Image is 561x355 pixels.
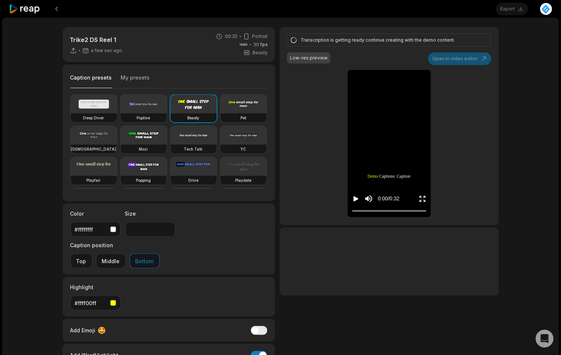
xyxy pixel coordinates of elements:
span: 00:32 [225,33,238,40]
div: 0:00 / 0:32 [378,195,399,203]
div: #ffffffff [75,226,107,233]
h3: YC [240,146,246,152]
h3: Mozi [139,146,148,152]
button: Bottom [130,254,160,268]
div: Low-res preview [290,55,328,61]
h3: Beasty [188,115,200,121]
h3: [DEMOGRAPHIC_DATA] [71,146,117,152]
h3: Deep Diver [83,115,104,121]
div: Transcription is getting ready continue creating with the demo content. [300,37,475,43]
span: Add Emoji [70,326,96,334]
button: Enter Fullscreen [419,192,426,206]
span: Portrait [252,33,268,40]
button: Play video [352,192,360,206]
h3: Popping [136,177,151,183]
button: #ffffffff [70,222,121,237]
button: #ffff00ff [70,296,121,310]
label: Color [70,210,121,217]
p: Trike2 DS Reel 1 [70,35,122,44]
div: #ffff00ff [75,299,107,307]
label: Caption position [70,241,160,249]
span: Beasty [252,49,268,56]
h3: Drive [188,177,198,183]
span: Caption [397,173,411,180]
h3: Tech Talk [184,146,203,152]
div: Open Intercom Messenger [536,330,554,348]
h3: Playdate [235,177,251,183]
button: Mute sound [364,194,373,203]
span: fps [260,42,268,47]
span: Demo [368,173,378,180]
label: Size [125,210,175,217]
h3: Playfair [87,177,101,183]
span: 🤩 [98,325,106,335]
span: a few sec ago [91,48,122,54]
h3: Pet [240,115,246,121]
label: Highlight [70,283,121,291]
span: 30 [253,41,268,48]
button: Middle [96,254,126,268]
span: Captions: [379,173,396,180]
button: Caption presets [70,74,112,88]
button: My presets [121,74,150,88]
button: Top [70,254,92,268]
h3: Popline [137,115,150,121]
